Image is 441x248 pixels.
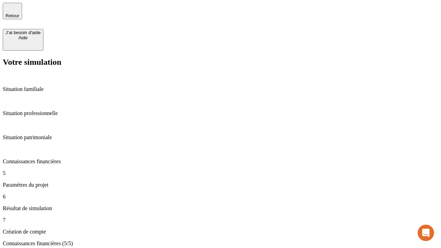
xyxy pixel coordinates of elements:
p: Situation patrimoniale [3,134,438,141]
p: Situation professionnelle [3,110,438,116]
div: Aide [6,35,41,40]
p: Connaissances financières (5/5) [3,240,438,247]
span: Retour [6,13,19,18]
div: J’ai besoin d'aide [6,30,41,35]
p: Situation familiale [3,86,438,92]
p: 7 [3,217,438,223]
p: Création de compte [3,229,438,235]
button: Retour [3,3,22,19]
button: J’ai besoin d'aideAide [3,29,43,51]
p: Paramètres du projet [3,182,438,188]
p: 6 [3,194,438,200]
p: 5 [3,170,438,176]
h2: Votre simulation [3,58,438,67]
p: Résultat de simulation [3,205,438,211]
p: Connaissances financières [3,158,438,165]
iframe: Intercom live chat [418,225,434,241]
